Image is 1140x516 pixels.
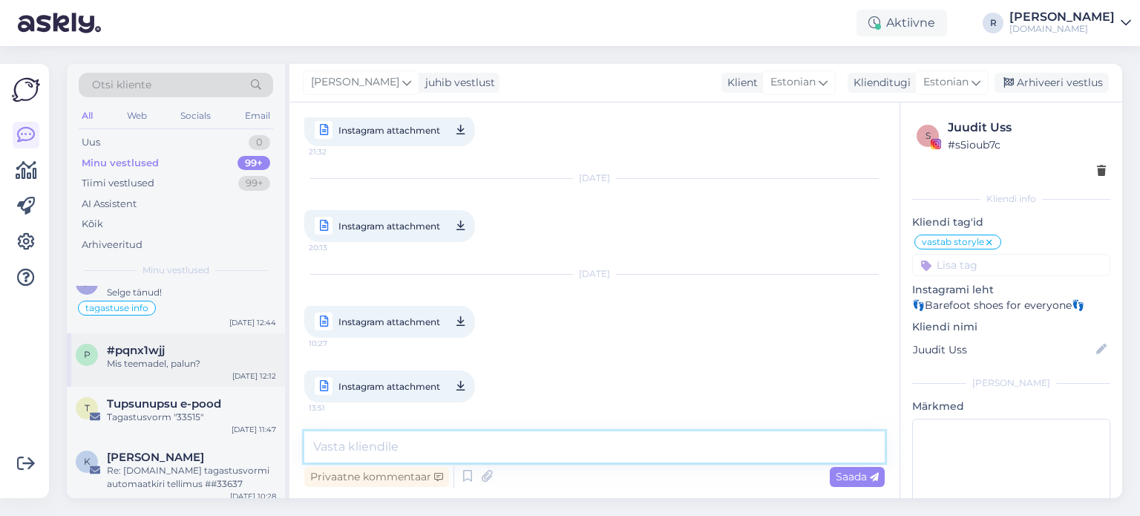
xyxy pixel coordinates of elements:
div: [DATE] 11:47 [232,424,276,435]
div: Tagastusvorm "33515" [107,411,276,424]
div: [DATE] 10:28 [230,491,276,502]
span: Estonian [923,74,969,91]
div: [DOMAIN_NAME] [1009,23,1115,35]
span: 21:32 [309,143,364,161]
div: [DATE] [304,172,885,185]
div: # s5ioub7c [948,137,1106,153]
a: Instagram attachment20:13 [304,210,475,242]
div: Web [124,106,150,125]
input: Lisa tag [912,254,1110,276]
div: Minu vestlused [82,156,159,171]
div: juhib vestlust [419,75,495,91]
div: [DATE] 12:12 [232,370,276,382]
div: Klienditugi [848,75,911,91]
span: Estonian [770,74,816,91]
span: Instagram attachment [338,121,440,140]
div: 0 [249,135,270,150]
div: Klient [721,75,758,91]
div: Mis teemadel, palun? [107,357,276,370]
p: 👣Barefoot shoes for everyone👣 [912,298,1110,313]
p: Märkmed [912,399,1110,414]
span: vastab storyle [922,238,984,246]
div: 99+ [238,176,270,191]
div: Uus [82,135,100,150]
div: AI Assistent [82,197,137,212]
div: Re: [DOMAIN_NAME] tagastusvormi automaatkiri tellimus ##33637 [107,464,276,491]
span: #pqnx1wjj [107,344,165,357]
div: Selge tänud! [107,286,276,299]
div: All [79,106,96,125]
a: Instagram attachment13:51 [304,370,475,402]
div: 99+ [237,156,270,171]
a: Instagram attachment21:32 [304,114,475,146]
div: Kliendi info [912,192,1110,206]
div: Kõik [82,217,103,232]
span: Tupsunupsu e-pood [107,397,221,411]
div: Arhiveeritud [82,238,142,252]
div: Tiimi vestlused [82,176,154,191]
div: Socials [177,106,214,125]
input: Lisa nimi [913,342,1093,358]
a: Instagram attachment10:27 [304,306,475,338]
div: [DATE] [304,267,885,281]
span: 20:13 [309,238,364,257]
span: K [84,456,91,467]
div: Juudit Uss [948,119,1106,137]
span: [PERSON_NAME] [311,74,399,91]
span: tagastuse info [85,304,148,313]
span: Otsi kliente [92,77,151,93]
div: Email [242,106,273,125]
div: Arhiveeri vestlus [995,73,1109,93]
p: Kliendi tag'id [912,215,1110,230]
span: s [926,130,931,141]
div: R [983,13,1003,33]
span: Instagram attachment [338,377,440,396]
div: [PERSON_NAME] [1009,11,1115,23]
span: T [85,402,90,414]
span: Kätlin Jürine [107,451,204,464]
p: Kliendi nimi [912,319,1110,335]
a: [PERSON_NAME][DOMAIN_NAME] [1009,11,1131,35]
span: p [84,349,91,360]
span: Instagram attachment [338,217,440,235]
span: Saada [836,470,879,483]
div: Aktiivne [856,10,947,36]
img: Askly Logo [12,76,40,104]
span: Minu vestlused [142,264,209,277]
div: [DATE] 12:44 [229,317,276,328]
p: Instagrami leht [912,282,1110,298]
span: 13:51 [309,399,364,417]
div: [PERSON_NAME] [912,376,1110,390]
div: Privaatne kommentaar [304,467,449,487]
span: Instagram attachment [338,313,440,331]
span: 10:27 [309,334,364,353]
